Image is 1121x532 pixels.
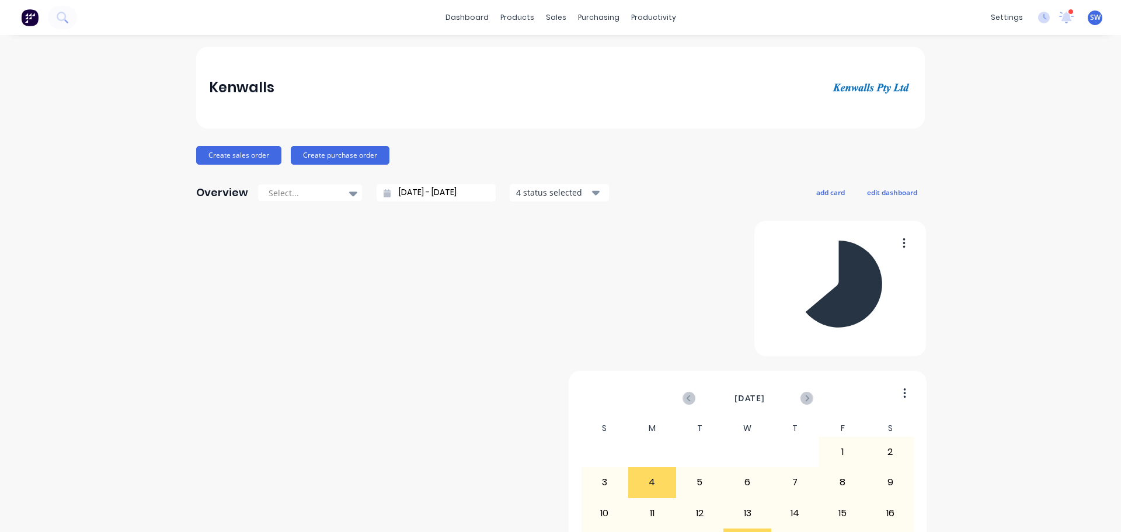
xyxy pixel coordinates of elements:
[809,185,852,200] button: add card
[495,9,540,26] div: products
[859,185,925,200] button: edit dashboard
[724,499,771,528] div: 13
[291,146,389,165] button: Create purchase order
[1090,12,1101,23] span: SW
[819,499,866,528] div: 15
[772,468,819,497] div: 7
[196,146,281,165] button: Create sales order
[819,437,866,467] div: 1
[867,499,914,528] div: 16
[724,468,771,497] div: 6
[582,499,628,528] div: 10
[21,9,39,26] img: Factory
[628,420,676,437] div: M
[581,420,629,437] div: S
[677,499,723,528] div: 12
[582,468,628,497] div: 3
[629,499,676,528] div: 11
[867,468,914,497] div: 9
[866,420,914,437] div: S
[867,437,914,467] div: 2
[734,392,765,405] span: [DATE]
[676,420,724,437] div: T
[510,184,609,201] button: 4 status selected
[625,9,682,26] div: productivity
[440,9,495,26] a: dashboard
[819,420,866,437] div: F
[723,420,771,437] div: W
[540,9,572,26] div: sales
[209,76,274,99] div: Kenwalls
[572,9,625,26] div: purchasing
[830,80,912,95] img: Kenwalls
[516,186,590,199] div: 4 status selected
[629,468,676,497] div: 4
[771,420,819,437] div: T
[985,9,1029,26] div: settings
[772,499,819,528] div: 14
[196,181,248,204] div: Overview
[677,468,723,497] div: 5
[819,468,866,497] div: 8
